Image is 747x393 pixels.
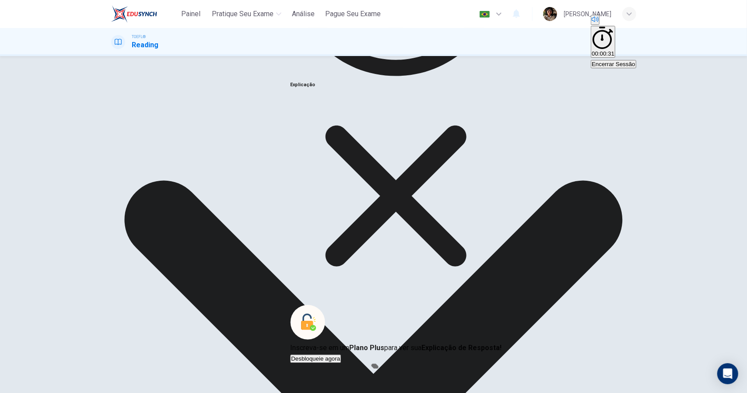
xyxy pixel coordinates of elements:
[111,5,157,23] img: EduSynch logo
[564,9,612,19] div: [PERSON_NAME]
[181,9,200,19] span: Painel
[325,9,381,19] span: Pague Seu Exame
[591,26,636,59] div: Esconder
[717,363,738,384] div: Open Intercom Messenger
[290,343,502,353] p: Inscreva-se em um para ver sua
[543,7,557,21] img: Profile picture
[592,50,614,57] span: 00:00:31
[290,80,502,90] h6: Explicação
[591,15,636,26] div: Silenciar
[421,344,502,352] strong: Explicação de Resposta!
[292,9,315,19] span: Análise
[132,40,159,50] h1: Reading
[592,61,635,67] span: Encerrar Sessão
[212,9,274,19] span: Pratique seu exame
[132,34,146,40] span: TOEFL®
[290,354,341,363] button: Desbloqueie agora
[479,11,490,18] img: pt
[349,344,384,352] strong: Plano Plus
